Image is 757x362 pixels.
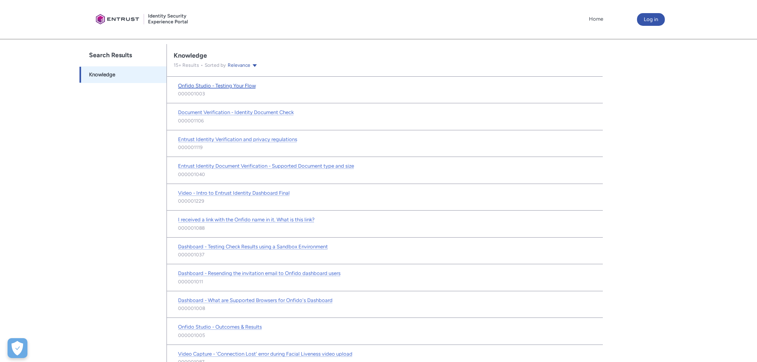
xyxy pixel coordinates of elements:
[178,90,205,97] lightning-formatted-text: 000001003
[178,117,204,124] lightning-formatted-text: 000001106
[178,351,352,357] span: Video Capture - 'Connection Lost' error during Facial Liveness video upload
[178,297,333,303] span: Dashboard - What are Supported Browsers for Onfido's Dashboard
[8,338,27,358] button: Open Preferences
[79,44,166,66] h1: Search Results
[178,270,341,276] span: Dashboard - Resending the invitation email to Onfido dashboard users
[178,136,297,142] span: Entrust Identity Verification and privacy regulations
[178,163,354,169] span: Entrust Identity Document Verification - Supported Document type and size
[720,325,757,362] iframe: Qualified Messenger
[178,332,205,339] lightning-formatted-text: 000001005
[178,278,203,285] lightning-formatted-text: 000001011
[178,109,294,115] span: Document Verification - Identity Document Check
[178,190,290,196] span: Video - Intro to Entrust Identity Dashboard Final
[178,324,262,330] span: Onfido Studio - Outcomes & Results
[8,338,27,358] div: Cookie Preferences
[227,61,258,69] button: Relevance
[178,305,205,312] lightning-formatted-text: 000001008
[178,251,204,258] lightning-formatted-text: 000001037
[79,66,166,83] a: Knowledge
[178,83,256,89] span: Onfido Studio - Testing Your Flow
[89,71,115,79] span: Knowledge
[637,13,665,26] button: Log in
[178,225,205,232] lightning-formatted-text: 000001088
[178,217,315,223] span: I received a link with the Onfido name in it. What is this link?
[178,144,203,151] lightning-formatted-text: 000001119
[178,171,205,178] lightning-formatted-text: 000001040
[178,197,204,205] lightning-formatted-text: 000001229
[199,62,205,68] span: •
[199,61,258,69] div: Sorted by
[178,244,328,250] span: Dashboard - Testing Check Results using a Sandbox Environment
[587,13,605,25] a: Home
[174,62,199,69] p: 15 + Results
[174,52,596,60] div: Knowledge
